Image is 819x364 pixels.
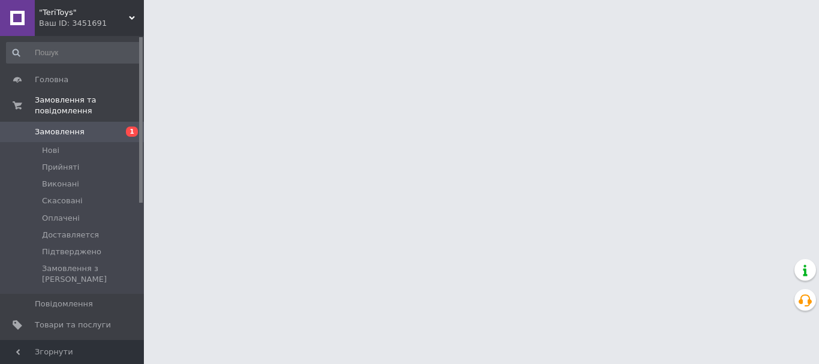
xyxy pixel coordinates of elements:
[42,195,83,206] span: Скасовані
[35,127,85,137] span: Замовлення
[35,320,111,330] span: Товари та послуги
[42,162,79,173] span: Прийняті
[35,74,68,85] span: Головна
[39,18,144,29] div: Ваш ID: 3451691
[6,42,141,64] input: Пошук
[42,246,101,257] span: Підтверджено
[42,263,140,285] span: Замовлення з [PERSON_NAME]
[42,230,99,240] span: Доставляется
[35,95,144,116] span: Замовлення та повідомлення
[42,179,79,189] span: Виконані
[42,145,59,156] span: Нові
[42,213,80,224] span: Оплачені
[39,7,129,18] span: "TeriToys"
[126,127,138,137] span: 1
[35,299,93,309] span: Повідомлення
